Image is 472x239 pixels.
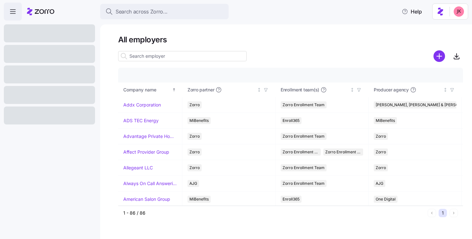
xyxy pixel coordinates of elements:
[283,133,325,140] span: Zorro Enrollment Team
[123,149,169,155] a: Affect Provider Group
[281,87,319,93] span: Enrollment team(s)
[433,50,445,62] svg: add icon
[118,82,182,97] th: Company nameSorted ascending
[182,82,275,97] th: Zorro partnerNot sorted
[189,164,200,171] span: Zorro
[439,209,447,217] button: 1
[100,4,229,19] button: Search across Zorro...
[397,5,427,18] button: Help
[189,196,209,203] span: MiBenefits
[283,196,300,203] span: Enroll365
[283,164,325,171] span: Zorro Enrollment Team
[257,88,261,92] div: Not sorted
[283,117,300,124] span: Enroll365
[188,87,214,93] span: Zorro partner
[402,8,422,15] span: Help
[275,82,369,97] th: Enrollment team(s)Not sorted
[123,133,177,140] a: Advantage Private Home Care
[123,117,159,124] a: ADS TEC Energy
[123,86,171,93] div: Company name
[172,88,176,92] div: Sorted ascending
[283,180,325,187] span: Zorro Enrollment Team
[123,102,161,108] a: Addx Corporation
[189,117,209,124] span: MiBenefits
[118,51,247,61] input: Search employer
[189,180,197,187] span: AJG
[116,8,168,16] span: Search across Zorro...
[376,133,386,140] span: Zorro
[283,101,325,108] span: Zorro Enrollment Team
[376,164,386,171] span: Zorro
[376,180,383,187] span: AJG
[283,149,319,156] span: Zorro Enrollment Team
[189,101,200,108] span: Zorro
[374,87,409,93] span: Producer agency
[376,117,395,124] span: MiBenefits
[123,180,177,187] a: Always On Call Answering Service
[123,210,425,216] div: 1 - 86 / 86
[350,88,354,92] div: Not sorted
[376,149,386,156] span: Zorro
[454,6,464,17] img: 19f1c8dceb8a17c03adbc41d53a5807f
[118,35,463,45] h1: All employers
[123,196,170,202] a: American Salon Group
[189,149,200,156] span: Zorro
[369,82,462,97] th: Producer agencyNot sorted
[376,196,396,203] span: One Digital
[443,88,448,92] div: Not sorted
[325,149,362,156] span: Zorro Enrollment Experts
[428,209,436,217] button: Previous page
[189,133,200,140] span: Zorro
[450,209,458,217] button: Next page
[123,165,153,171] a: Allegeant LLC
